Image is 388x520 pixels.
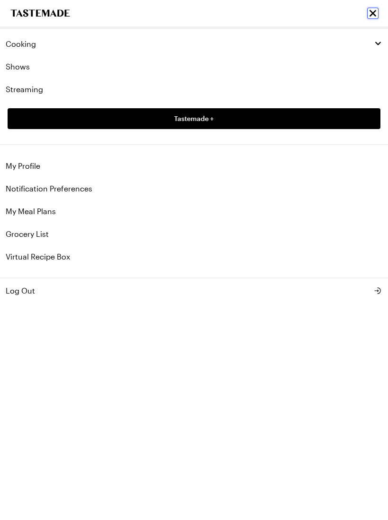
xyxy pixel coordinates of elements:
[174,114,214,123] span: Tastemade +
[6,39,36,49] span: Cooking
[9,9,71,17] a: To Tastemade Home Page
[367,8,379,19] button: Close menu
[8,108,380,129] a: Tastemade +
[6,285,35,296] span: Log Out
